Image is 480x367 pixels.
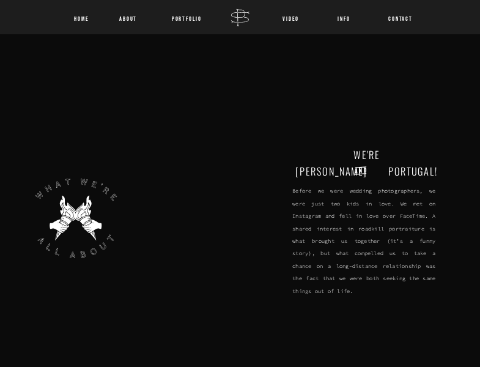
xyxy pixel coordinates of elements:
a: CONTACT [388,12,407,23]
a: Home [72,12,92,23]
a: About [117,12,138,23]
h3: We're [PERSON_NAME] portugal! [279,147,454,155]
a: Portfolio [168,12,205,23]
a: VIDEO [282,12,300,23]
p: Before we were wedding photographers, we were just two kids in love. We met on Instagram and fell... [292,185,435,294]
a: INFO [329,12,358,23]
